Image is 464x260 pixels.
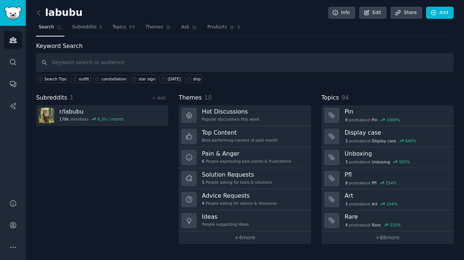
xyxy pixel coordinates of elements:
span: 10 [204,94,212,101]
span: 3 [345,201,348,207]
div: members [59,117,124,122]
a: Info [328,7,355,19]
a: star sign [130,74,157,83]
input: Keyword search in audience [36,53,454,72]
span: Topics [321,93,339,103]
a: +88more [321,231,454,244]
div: 640 % [405,138,416,143]
h3: Rare [345,213,449,221]
div: post s about [345,180,397,186]
img: labubu [39,108,54,123]
a: Pain & Anger6People expressing pain points & frustrations [179,147,311,168]
span: 6 [202,159,204,164]
div: outfit [79,76,89,82]
h3: Unboxing [345,150,449,157]
span: Display case [372,138,396,143]
h3: Advice Requests [202,192,277,200]
span: 4 [202,201,204,206]
div: People asking for advice & resources [202,201,277,206]
div: People suggesting ideas [202,222,249,227]
span: 5 [202,180,204,185]
span: Pfl [372,180,377,186]
span: Topics [112,24,126,31]
h3: Pain & Anger [202,150,291,157]
span: Products [207,24,227,31]
a: Top ContentBest-performing content of past month [179,126,311,147]
div: 244 % [387,201,398,207]
a: Display case3postsaboutDisplay case640% [321,126,454,147]
a: [DATE] [159,74,182,83]
h3: Top Content [202,129,278,136]
span: 8 [345,117,348,122]
div: post s about [345,159,411,165]
span: Themes [145,24,164,31]
a: Solution Requests5People asking for tools & solutions [179,168,311,189]
a: Edit [359,7,387,19]
div: 505 % [399,159,410,164]
a: +4more [179,231,311,244]
h3: r/ labubu [59,108,124,115]
h3: Solution Requests [202,171,272,178]
h3: Pin [345,108,449,115]
h3: Pfl [345,171,449,178]
h3: Hot Discussions [202,108,259,115]
a: Advice Requests4People asking for advice & resources [179,189,311,210]
span: 1 [70,94,74,101]
img: GummySearch logo [4,7,21,20]
button: Search Tips [36,74,68,83]
div: drip [193,76,201,82]
div: Popular discussions this week [202,117,259,122]
div: People expressing pain points & frustrations [202,159,291,164]
div: [DATE] [168,76,181,82]
div: Best-performing content of past month [202,138,278,143]
span: Search Tips [44,76,67,82]
a: Rare4postsaboutRare233% [321,210,454,231]
a: Unboxing3postsaboutUnboxing505% [321,147,454,168]
div: post s about [345,222,401,228]
span: Themes [179,93,202,103]
span: 1 [99,24,102,31]
span: 1 [237,24,240,31]
a: Add [426,7,454,19]
a: Hot DiscussionsPopular discussions this week [179,105,311,126]
span: Rare [372,222,381,228]
a: Subreddits1 [70,21,105,37]
span: Art [372,201,378,207]
a: IdeasPeople suggesting ideas [179,210,311,231]
span: Subreddits [36,93,67,103]
div: People asking for tools & solutions [202,180,272,185]
span: Subreddits [72,24,96,31]
span: 4 [345,222,348,228]
a: constellation [94,74,128,83]
span: Search [39,24,54,31]
a: drip [185,74,202,83]
div: post s about [345,201,398,207]
a: Ask [179,21,200,37]
a: Art3postsaboutArt244% [321,189,454,210]
a: outfit [71,74,91,83]
span: Unboxing [372,159,390,164]
div: 254 % [386,180,397,186]
div: 6.3 % / month [98,117,124,122]
label: Keyword Search [36,42,82,49]
a: Topics94 [110,21,137,37]
span: Pin [372,117,378,122]
a: Pin8postsaboutPin1000% [321,105,454,126]
span: Ask [181,24,189,31]
a: r/labubu178kmembers6.3% / month [36,105,168,126]
a: Pfl8postsaboutPfl254% [321,168,454,189]
div: post s about [345,117,401,123]
h3: Art [345,192,449,200]
span: 3 [345,138,348,143]
h3: Display case [345,129,449,136]
a: Products1 [205,21,243,37]
div: star sign [138,76,155,82]
div: 233 % [390,222,401,228]
a: Share [390,7,422,19]
span: 94 [341,94,349,101]
a: Search [36,21,64,37]
div: constellation [102,76,126,82]
h2: labubu [36,7,82,19]
a: + Add [152,96,166,101]
span: 178k [59,117,69,122]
